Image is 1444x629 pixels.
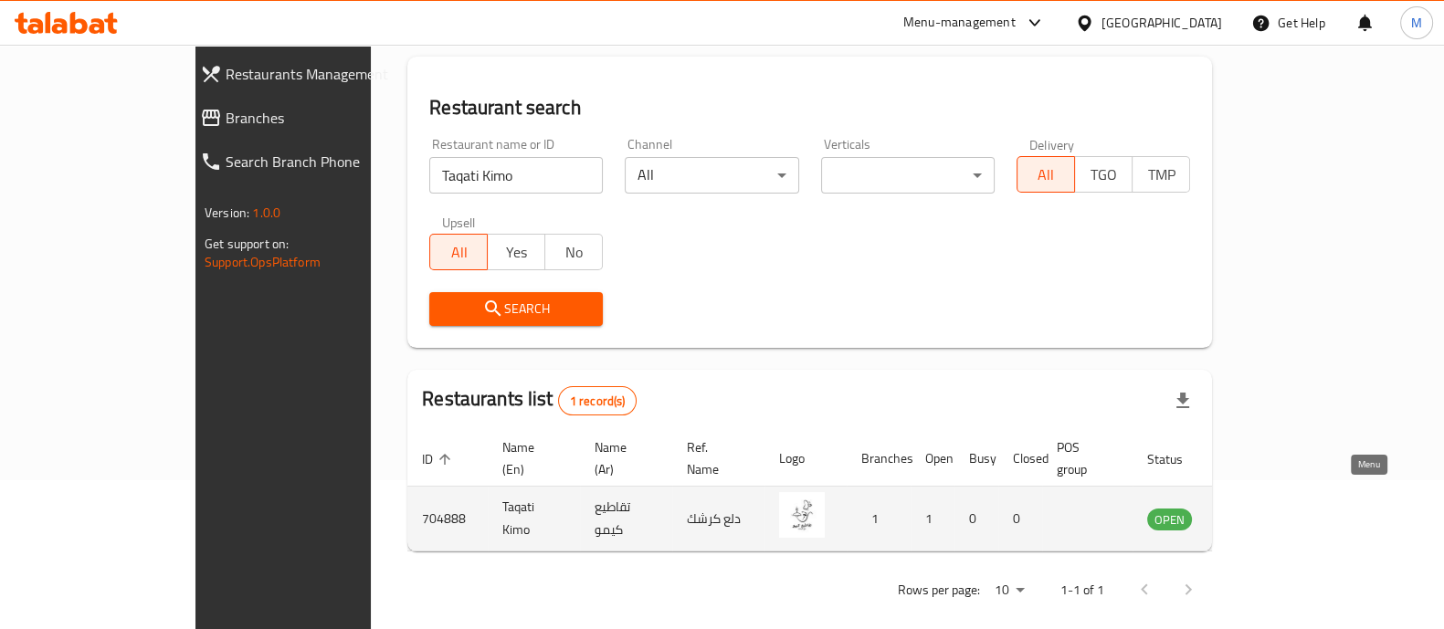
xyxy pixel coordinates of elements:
span: 1.0.0 [252,201,280,225]
span: Search Branch Phone [226,151,422,173]
span: OPEN [1147,509,1192,530]
div: [GEOGRAPHIC_DATA] [1101,13,1222,33]
img: Taqati Kimo [779,492,825,538]
label: Upsell [442,215,476,228]
span: Version: [205,201,249,225]
h2: Restaurant search [429,94,1190,121]
th: Busy [954,431,998,487]
span: Status [1147,448,1207,470]
button: Yes [487,234,545,270]
td: تقاطيع كيمو [580,487,672,551]
span: Ref. Name [687,436,743,480]
button: All [429,234,488,270]
h2: Restaurants list [422,385,637,415]
span: Name (Ar) [595,436,650,480]
div: All [625,157,798,194]
th: Branches [847,431,911,487]
a: Restaurants Management [185,52,437,96]
div: Rows per page: [987,577,1031,604]
input: Search for restaurant name or ID.. [429,157,603,194]
button: No [544,234,603,270]
td: Taqati Kimo [488,487,580,551]
span: POS group [1057,436,1111,480]
span: Restaurants Management [226,63,422,85]
div: Total records count [558,386,638,415]
button: TGO [1074,156,1133,193]
span: M [1411,13,1422,33]
span: 1 record(s) [559,393,637,410]
div: OPEN [1147,508,1192,530]
button: TMP [1132,156,1190,193]
div: Menu-management [903,12,1016,34]
td: 0 [954,487,998,551]
td: 704888 [407,487,488,551]
button: All [1017,156,1075,193]
td: 0 [998,487,1042,551]
th: Closed [998,431,1042,487]
th: Open [911,431,954,487]
span: ID [422,448,457,470]
a: Search Branch Phone [185,140,437,183]
div: ​ [821,157,995,194]
div: Export file [1161,379,1205,423]
a: Support.OpsPlatform [205,250,321,274]
span: TGO [1082,162,1125,188]
span: Branches [226,107,422,129]
label: Delivery [1029,138,1075,151]
td: 1 [847,487,911,551]
span: All [1025,162,1068,188]
span: Search [444,298,588,320]
a: Branches [185,96,437,140]
td: 1 [911,487,954,551]
button: Search [429,292,603,326]
td: دلع كرشك [672,487,764,551]
span: Yes [495,239,538,266]
span: No [553,239,596,266]
th: Logo [764,431,847,487]
table: enhanced table [407,431,1291,551]
span: All [437,239,480,266]
span: TMP [1140,162,1183,188]
span: Get support on: [205,232,289,256]
p: Rows per page: [898,579,980,602]
p: 1-1 of 1 [1060,579,1104,602]
span: Name (En) [502,436,558,480]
